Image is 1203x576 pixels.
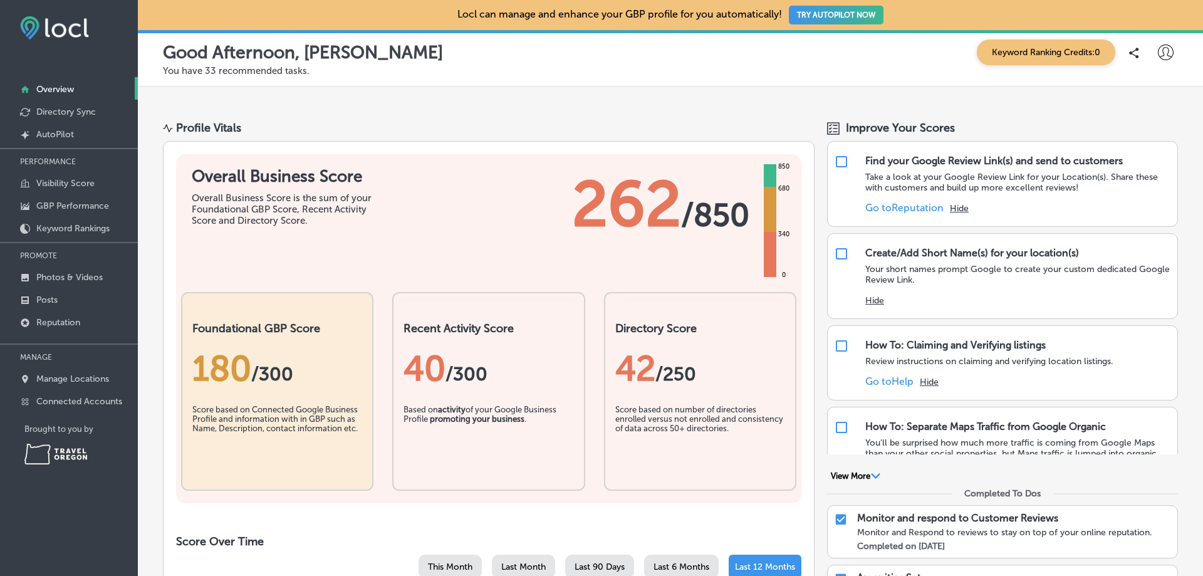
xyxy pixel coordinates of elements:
span: /300 [445,363,487,385]
div: How To: Separate Maps Traffic from Google Organic [865,421,1106,432]
img: Travel Oregon [24,444,87,464]
p: You'll be surprised how much more traffic is coming from Google Maps than your other social prope... [865,437,1171,469]
div: Based on of your Google Business Profile . [404,405,573,468]
p: AutoPilot [36,129,74,140]
div: 340 [776,229,792,239]
p: Photos & Videos [36,272,103,283]
span: Last 90 Days [575,562,625,572]
h2: Directory Score [615,322,785,335]
p: Your short names prompt Google to create your custom dedicated Google Review Link. [865,264,1171,285]
label: Completed on [DATE] [857,541,945,552]
div: 180 [192,348,362,389]
p: Monitor and respond to Customer Reviews [857,512,1058,524]
div: 680 [776,184,792,194]
span: / 300 [251,363,293,385]
p: You have 33 recommended tasks. [163,65,1178,76]
span: This Month [428,562,472,572]
a: Go toHelp [865,375,914,387]
h2: Recent Activity Score [404,322,573,335]
img: fda3e92497d09a02dc62c9cd864e3231.png [20,16,89,39]
p: Review instructions on claiming and verifying location listings. [865,356,1113,367]
span: Last 6 Months [654,562,709,572]
p: Good Afternoon, [PERSON_NAME] [163,42,443,63]
div: Profile Vitals [176,121,241,135]
p: Take a look at your Google Review Link for your Location(s). Share these with customers and build... [865,172,1171,193]
p: GBP Performance [36,201,109,211]
div: 0 [779,270,788,280]
div: 42 [615,348,785,389]
p: Visibility Score [36,178,95,189]
p: Keyword Rankings [36,223,110,234]
div: Monitor and Respond to reviews to stay on top of your online reputation. [857,527,1171,538]
p: Manage Locations [36,374,109,384]
a: Go toReputation [865,202,944,214]
div: 40 [404,348,573,389]
span: 262 [572,167,681,242]
span: Last 12 Months [735,562,795,572]
button: TRY AUTOPILOT NOW [789,6,883,24]
p: Brought to you by [24,424,138,434]
p: Reputation [36,317,80,328]
span: / 850 [681,196,749,234]
div: 850 [776,162,792,172]
div: Create/Add Short Name(s) for your location(s) [865,247,1079,259]
p: Overview [36,84,74,95]
p: Directory Sync [36,107,96,117]
h2: Score Over Time [176,535,801,548]
div: Overall Business Score is the sum of your Foundational GBP Score, Recent Activity Score and Direc... [192,192,380,226]
span: /250 [655,363,696,385]
button: Hide [920,377,939,387]
b: promoting your business [430,414,524,424]
span: Keyword Ranking Credits: 0 [977,39,1115,65]
div: How To: Claiming and Verifying listings [865,339,1046,351]
p: Connected Accounts [36,396,122,407]
div: Score based on Connected Google Business Profile and information with in GBP such as Name, Descri... [192,405,362,468]
button: View More [827,471,884,482]
div: Score based on number of directories enrolled versus not enrolled and consistency of data across ... [615,405,785,468]
button: Hide [950,203,969,214]
div: Completed To Dos [964,488,1041,499]
div: Find your Google Review Link(s) and send to customers [865,155,1123,167]
p: Posts [36,295,58,305]
span: Improve Your Scores [846,121,955,135]
span: Last Month [501,562,546,572]
h1: Overall Business Score [192,167,380,186]
button: Hide [865,295,884,306]
h2: Foundational GBP Score [192,322,362,335]
b: activity [438,405,466,414]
